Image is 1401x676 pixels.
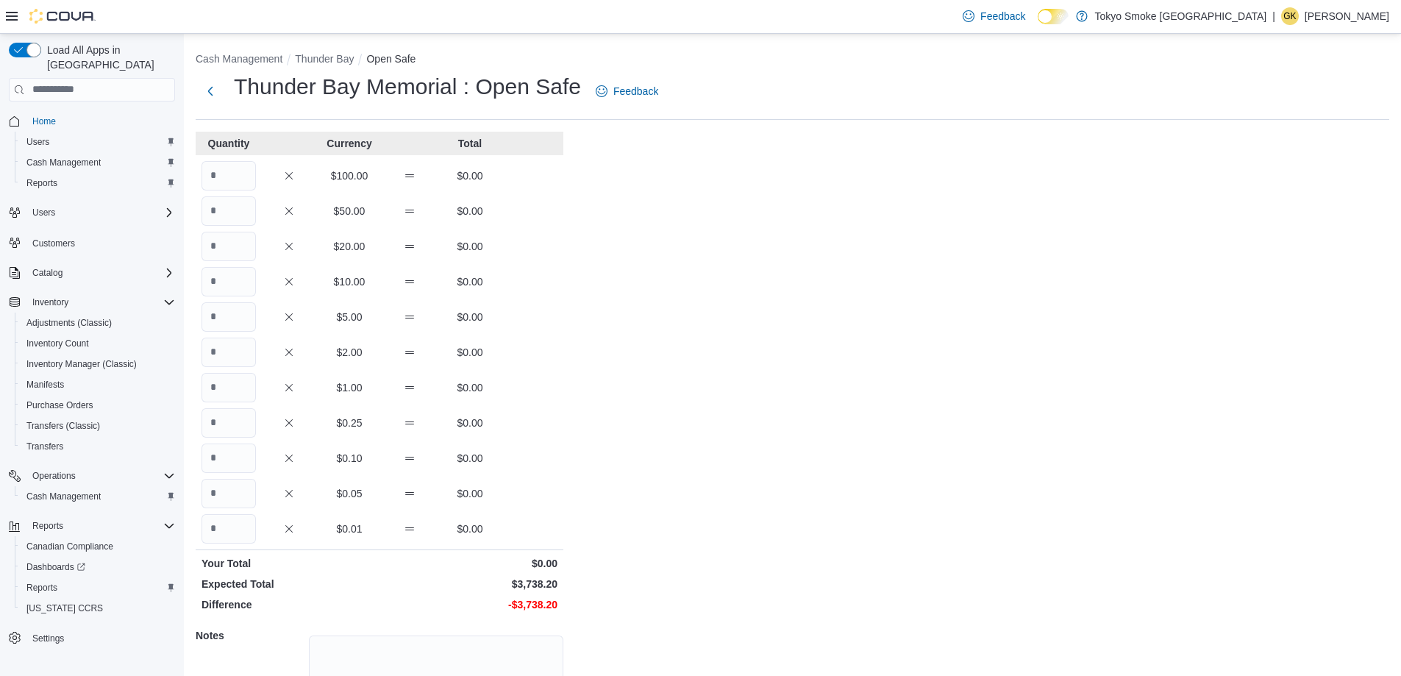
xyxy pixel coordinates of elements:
button: Cash Management [15,152,181,173]
span: Catalog [32,267,63,279]
button: Purchase Orders [15,395,181,416]
a: Canadian Compliance [21,538,119,555]
p: Expected Total [202,577,377,591]
span: Operations [26,467,175,485]
p: -$3,738.20 [382,597,557,612]
span: Feedback [980,9,1025,24]
a: Transfers (Classic) [21,417,106,435]
button: Operations [26,467,82,485]
button: Users [3,202,181,223]
span: Home [32,115,56,127]
span: Adjustments (Classic) [26,317,112,329]
span: Customers [32,238,75,249]
input: Quantity [202,302,256,332]
p: $50.00 [322,204,377,218]
button: Transfers [15,436,181,457]
div: Garrett Kuchiak [1281,7,1299,25]
a: Cash Management [21,488,107,505]
p: Quantity [202,136,256,151]
span: Dark Mode [1038,24,1038,25]
button: Inventory Manager (Classic) [15,354,181,374]
span: Reports [26,517,175,535]
a: Inventory Count [21,335,95,352]
p: $0.10 [322,451,377,466]
p: $0.25 [322,416,377,430]
input: Quantity [202,373,256,402]
span: Settings [32,633,64,644]
span: Purchase Orders [26,399,93,411]
button: Catalog [3,263,181,283]
p: $1.00 [322,380,377,395]
button: Catalog [26,264,68,282]
span: Users [26,204,175,221]
span: Manifests [21,376,175,394]
input: Quantity [202,161,256,191]
p: $0.00 [443,204,497,218]
button: Open Safe [366,53,416,65]
p: $0.05 [322,486,377,501]
p: | [1272,7,1275,25]
span: Canadian Compliance [21,538,175,555]
button: Adjustments (Classic) [15,313,181,333]
span: Washington CCRS [21,599,175,617]
span: Inventory [32,296,68,308]
a: Dashboards [21,558,91,576]
button: Inventory [26,293,74,311]
span: Canadian Compliance [26,541,113,552]
img: Cova [29,9,96,24]
button: Inventory Count [15,333,181,354]
a: Reports [21,579,63,597]
button: Users [26,204,61,221]
button: Manifests [15,374,181,395]
button: Transfers (Classic) [15,416,181,436]
span: Dashboards [26,561,85,573]
span: Catalog [26,264,175,282]
span: Customers [26,233,175,252]
a: [US_STATE] CCRS [21,599,109,617]
span: Users [26,136,49,148]
input: Quantity [202,267,256,296]
button: Reports [15,577,181,598]
button: Next [196,77,225,106]
button: Customers [3,232,181,253]
p: $2.00 [322,345,377,360]
button: Home [3,110,181,132]
span: Cash Management [21,488,175,505]
p: Your Total [202,556,377,571]
p: $0.00 [443,451,497,466]
span: Reports [32,520,63,532]
button: [US_STATE] CCRS [15,598,181,619]
span: Inventory Manager (Classic) [26,358,137,370]
p: $0.00 [443,416,497,430]
button: Cash Management [196,53,282,65]
button: Settings [3,627,181,649]
p: $0.00 [443,168,497,183]
span: Inventory Manager (Classic) [21,355,175,373]
span: Inventory [26,293,175,311]
p: $3,738.20 [382,577,557,591]
button: Thunder Bay [295,53,354,65]
span: Reports [21,174,175,192]
p: $100.00 [322,168,377,183]
p: $0.00 [443,380,497,395]
p: Tokyo Smoke [GEOGRAPHIC_DATA] [1095,7,1267,25]
span: Reports [26,582,57,594]
span: Settings [26,629,175,647]
button: Reports [15,173,181,193]
span: [US_STATE] CCRS [26,602,103,614]
span: Transfers (Classic) [26,420,100,432]
a: Settings [26,630,70,647]
input: Quantity [202,408,256,438]
a: Purchase Orders [21,396,99,414]
p: Currency [322,136,377,151]
a: Adjustments (Classic) [21,314,118,332]
span: Cash Management [26,157,101,168]
span: Dashboards [21,558,175,576]
p: [PERSON_NAME] [1305,7,1389,25]
p: $0.00 [443,345,497,360]
a: Dashboards [15,557,181,577]
span: Transfers (Classic) [21,417,175,435]
span: Home [26,112,175,130]
p: $20.00 [322,239,377,254]
button: Operations [3,466,181,486]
